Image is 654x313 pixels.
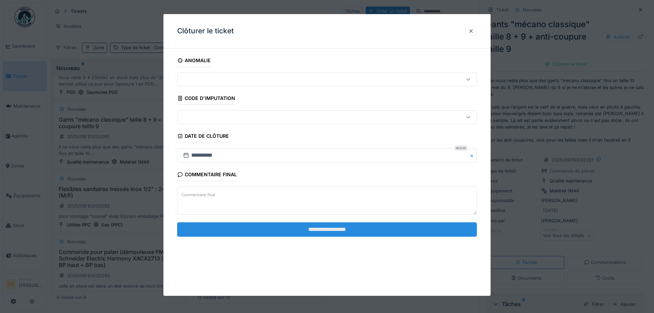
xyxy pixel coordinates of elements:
[177,27,234,35] h3: Clôturer le ticket
[455,145,467,151] div: Requis
[177,169,237,181] div: Commentaire final
[180,191,217,199] label: Commentaire final
[469,148,477,163] button: Close
[177,93,235,105] div: Code d'imputation
[177,55,211,67] div: Anomalie
[177,131,229,143] div: Date de clôture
